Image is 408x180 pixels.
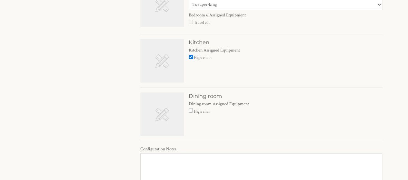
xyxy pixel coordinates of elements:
label: High chair [194,55,211,60]
label: Travel cot [194,20,210,25]
img: Missing Room Image [140,92,184,136]
img: Missing Room Image [140,39,184,82]
label: Configuration Notes [140,146,382,152]
h3: Kitchen [189,39,382,45]
label: Kitchen Assigned Equipment [189,47,382,53]
label: Bedroom 6 Assigned Equipment [189,12,382,18]
label: Dining room Assigned Equipment [189,101,382,107]
h3: Dining room [189,92,382,99]
label: High chair [194,109,211,114]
